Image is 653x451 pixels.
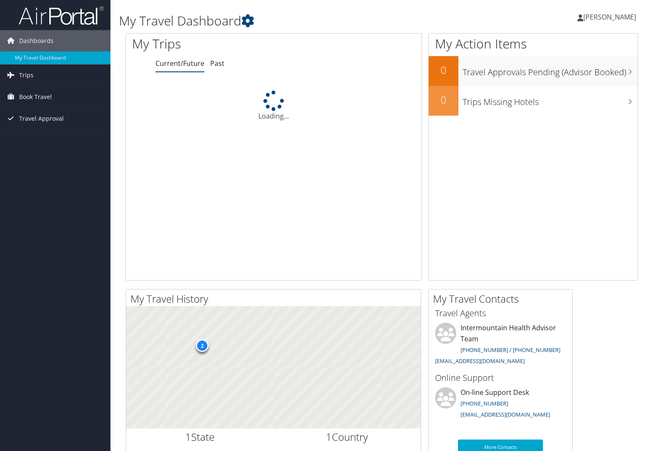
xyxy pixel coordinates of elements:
[326,430,332,444] span: 1
[429,35,638,53] h1: My Action Items
[435,357,525,365] a: [EMAIL_ADDRESS][DOMAIN_NAME]
[19,6,104,26] img: airportal-logo.png
[463,92,638,108] h3: Trips Missing Hotels
[19,108,64,129] span: Travel Approval
[130,292,421,306] h2: My Travel History
[19,30,54,51] span: Dashboards
[185,430,191,444] span: 1
[19,86,52,108] span: Book Travel
[431,387,570,422] li: On-line Support Desk
[461,400,508,407] a: [PHONE_NUMBER]
[19,65,34,86] span: Trips
[431,323,570,368] li: Intermountain Health Advisor Team
[280,430,415,444] h2: Country
[155,59,204,68] a: Current/Future
[126,91,421,121] div: Loading...
[133,430,267,444] h2: State
[463,62,638,78] h3: Travel Approvals Pending (Advisor Booked)
[435,307,566,319] h3: Travel Agents
[429,63,458,77] h2: 0
[429,93,458,107] h2: 0
[429,86,638,116] a: 0Trips Missing Hotels
[577,4,645,30] a: [PERSON_NAME]
[119,12,469,30] h1: My Travel Dashboard
[429,56,638,86] a: 0Travel Approvals Pending (Advisor Booked)
[132,35,292,53] h1: My Trips
[461,411,550,418] a: [EMAIL_ADDRESS][DOMAIN_NAME]
[461,346,560,354] a: [PHONE_NUMBER] / [PHONE_NUMBER]
[210,59,224,68] a: Past
[583,12,636,22] span: [PERSON_NAME]
[196,339,209,352] div: 2
[433,292,572,306] h2: My Travel Contacts
[435,372,566,384] h3: Online Support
